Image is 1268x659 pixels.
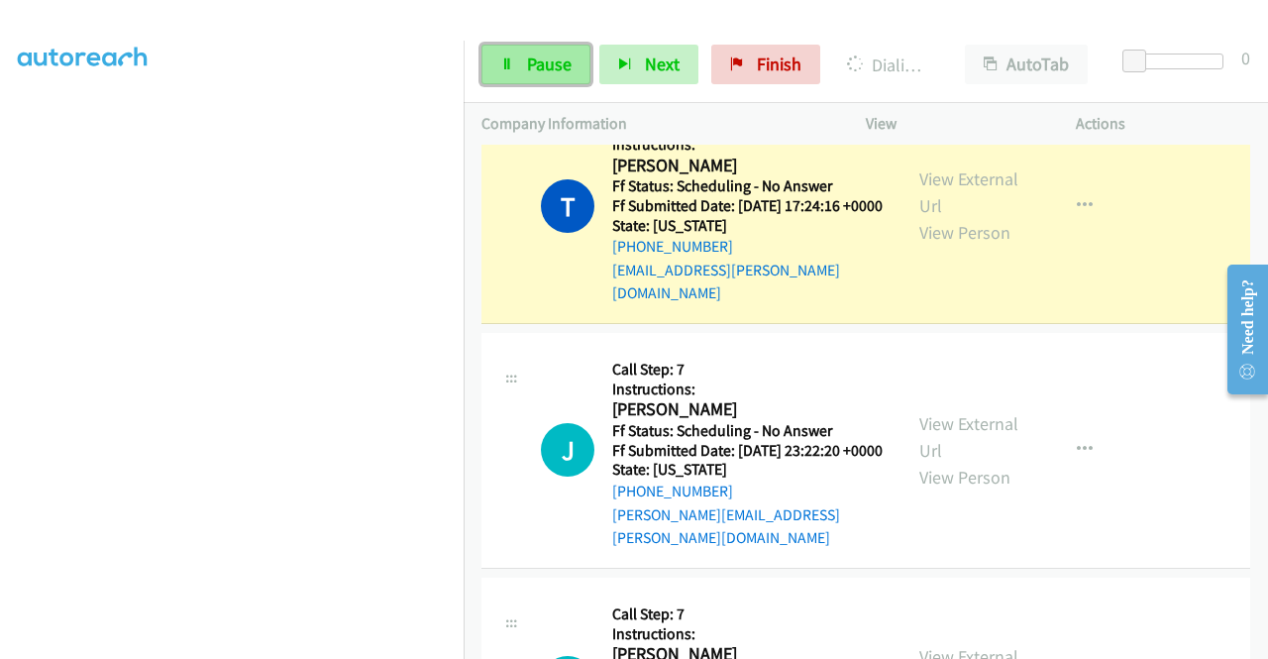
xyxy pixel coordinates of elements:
[919,412,1018,462] a: View External Url
[866,112,1040,136] p: View
[612,624,883,644] h5: Instructions:
[612,460,884,480] h5: State: [US_STATE]
[1212,251,1268,408] iframe: Resource Center
[599,45,698,84] button: Next
[612,421,884,441] h5: Ff Status: Scheduling - No Answer
[757,53,801,75] span: Finish
[919,167,1018,217] a: View External Url
[612,176,884,196] h5: Ff Status: Scheduling - No Answer
[612,261,840,303] a: [EMAIL_ADDRESS][PERSON_NAME][DOMAIN_NAME]
[612,360,884,380] h5: Call Step: 7
[612,441,884,461] h5: Ff Submitted Date: [DATE] 23:22:20 +0000
[541,179,594,233] h1: T
[541,423,594,477] div: The call is yet to be attempted
[541,423,594,477] h1: J
[612,482,733,500] a: [PHONE_NUMBER]
[612,505,840,548] a: [PERSON_NAME][EMAIL_ADDRESS][PERSON_NAME][DOMAIN_NAME]
[847,52,929,78] p: Dialing [PERSON_NAME]
[612,216,884,236] h5: State: [US_STATE]
[612,380,884,399] h5: Instructions:
[645,53,680,75] span: Next
[919,466,1010,489] a: View Person
[612,604,883,624] h5: Call Step: 7
[527,53,572,75] span: Pause
[612,196,884,216] h5: Ff Submitted Date: [DATE] 17:24:16 +0000
[481,112,830,136] p: Company Information
[612,398,884,421] h2: [PERSON_NAME]
[919,221,1010,244] a: View Person
[1241,45,1250,71] div: 0
[965,45,1088,84] button: AutoTab
[612,155,877,177] h2: [PERSON_NAME]
[1076,112,1250,136] p: Actions
[711,45,820,84] a: Finish
[481,45,590,84] a: Pause
[612,135,884,155] h5: Instructions:
[612,237,733,256] a: [PHONE_NUMBER]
